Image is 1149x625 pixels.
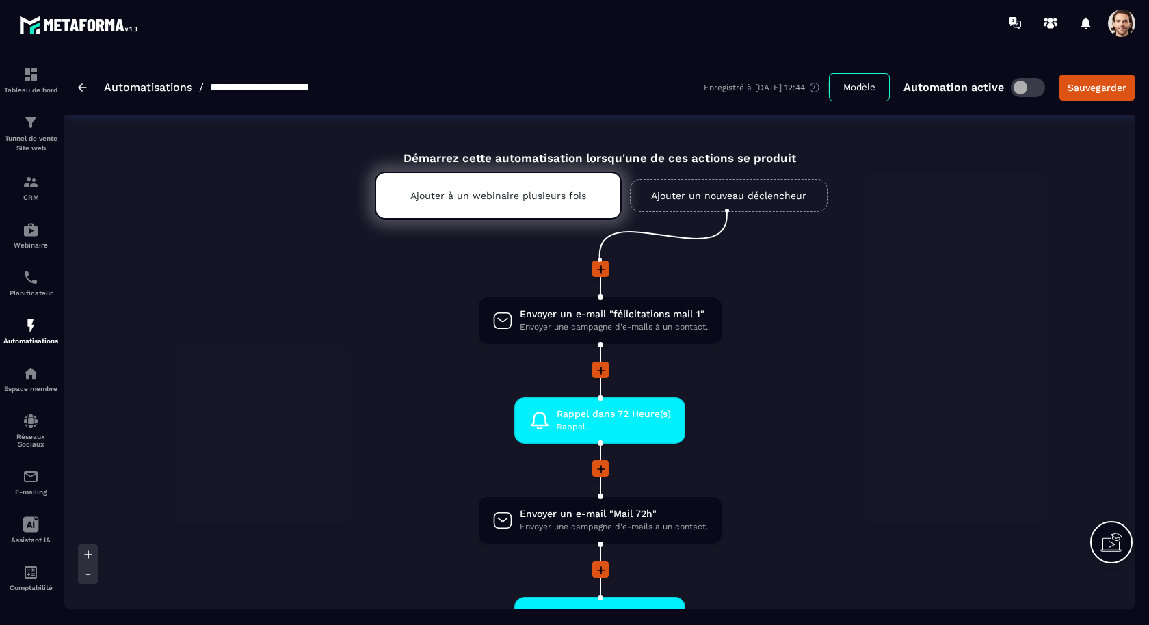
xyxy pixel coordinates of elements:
[341,135,859,165] div: Démarrez cette automatisation lorsqu'une de ces actions se produit
[78,83,87,92] img: arrow
[903,81,1004,94] p: Automation active
[3,337,58,345] p: Automatisations
[3,134,58,153] p: Tunnel de vente Site web
[3,488,58,496] p: E-mailing
[1059,75,1135,101] button: Sauvegarder
[3,163,58,211] a: formationformationCRM
[555,607,672,620] span: Rappel dans 48 Heure(s)
[104,81,192,94] a: Automatisations
[23,66,39,83] img: formation
[23,365,39,382] img: automations
[557,421,671,434] span: Rappel.
[3,241,58,249] p: Webinaire
[23,222,39,238] img: automations
[3,211,58,259] a: automationsautomationsWebinaire
[520,308,708,321] span: Envoyer un e-mail "félicitations mail 1"
[3,403,58,458] a: social-networksocial-networkRéseaux Sociaux
[3,584,58,591] p: Comptabilité
[704,81,829,94] div: Enregistré à
[23,317,39,334] img: automations
[3,385,58,393] p: Espace membre
[829,73,890,101] button: Modèle
[3,56,58,104] a: formationformationTableau de bord
[520,520,708,533] span: Envoyer une campagne d'e-mails à un contact.
[557,408,671,421] span: Rappel dans 72 Heure(s)
[3,355,58,403] a: automationsautomationsEspace membre
[410,190,586,201] p: Ajouter à un webinaire plusieurs fois
[23,564,39,581] img: accountant
[1068,81,1126,94] div: Sauvegarder
[23,413,39,429] img: social-network
[3,194,58,201] p: CRM
[23,269,39,286] img: scheduler
[23,114,39,131] img: formation
[3,104,58,163] a: formationformationTunnel de vente Site web
[3,307,58,355] a: automationsautomationsAutomatisations
[3,458,58,506] a: emailemailE-mailing
[630,179,828,212] a: Ajouter un nouveau déclencheur
[3,259,58,307] a: schedulerschedulerPlanificateur
[755,83,805,92] p: [DATE] 12:44
[23,174,39,190] img: formation
[3,506,58,554] a: Assistant IA
[520,321,708,334] span: Envoyer une campagne d'e-mails à un contact.
[3,433,58,448] p: Réseaux Sociaux
[199,81,204,94] span: /
[3,289,58,297] p: Planificateur
[23,468,39,485] img: email
[19,12,142,38] img: logo
[520,507,708,520] span: Envoyer un e-mail "Mail 72h"
[3,536,58,544] p: Assistant IA
[3,86,58,94] p: Tableau de bord
[3,554,58,602] a: accountantaccountantComptabilité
